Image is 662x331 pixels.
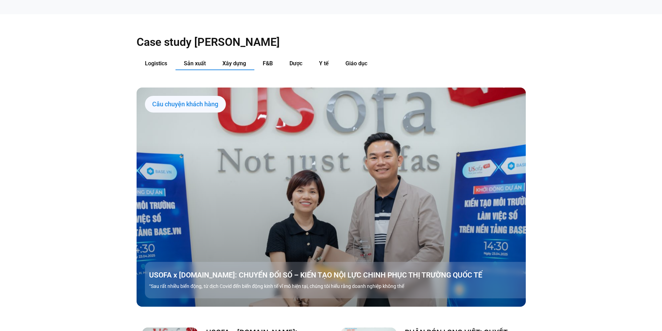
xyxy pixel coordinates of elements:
span: Xây dựng [222,60,246,67]
span: Y tế [319,60,329,67]
p: “Sau rất nhiều biến động, từ dịch Covid đến biến động kinh tế vĩ mô hiện tại, chúng tôi hiểu rằng... [149,283,530,290]
span: Dược [289,60,302,67]
span: F&B [263,60,273,67]
div: Câu chuyện khách hàng [145,96,226,113]
span: Sản xuất [184,60,206,67]
a: USOFA x [DOMAIN_NAME]: CHUYỂN ĐỔI SỐ – KIẾN TẠO NỘI LỰC CHINH PHỤC THỊ TRƯỜNG QUỐC TẾ [149,270,530,280]
span: Giáo dục [345,60,367,67]
h2: Case study [PERSON_NAME] [137,35,526,49]
span: Logistics [145,60,167,67]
